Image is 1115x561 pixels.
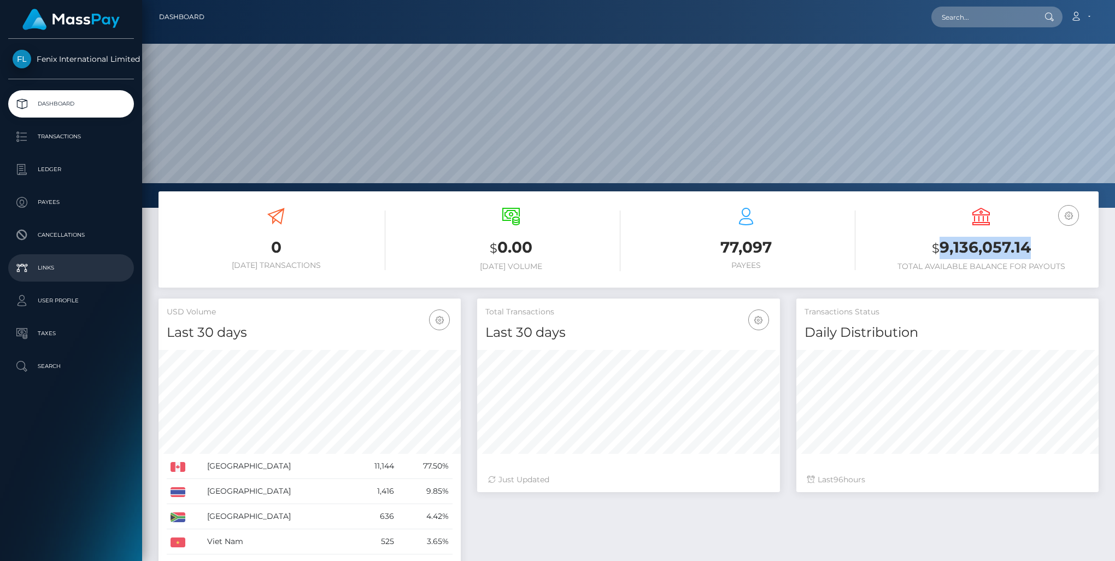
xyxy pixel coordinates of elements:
[167,307,453,318] h5: USD Volume
[485,323,771,342] h4: Last 30 days
[13,325,130,342] p: Taxes
[171,487,185,497] img: TH.png
[13,358,130,375] p: Search
[8,90,134,118] a: Dashboard
[932,241,940,256] small: $
[8,221,134,249] a: Cancellations
[171,537,185,547] img: VN.png
[167,261,385,270] h6: [DATE] Transactions
[402,262,620,271] h6: [DATE] Volume
[805,323,1090,342] h4: Daily Distribution
[8,287,134,314] a: User Profile
[13,293,130,309] p: User Profile
[203,529,353,554] td: Viet Nam
[872,262,1090,271] h6: Total Available Balance for Payouts
[167,237,385,258] h3: 0
[490,241,497,256] small: $
[8,156,134,183] a: Ledger
[203,479,353,504] td: [GEOGRAPHIC_DATA]
[353,454,398,479] td: 11,144
[13,161,130,178] p: Ledger
[8,189,134,216] a: Payees
[398,529,453,554] td: 3.65%
[13,50,31,68] img: Fenix International Limited
[637,261,855,270] h6: Payees
[203,454,353,479] td: [GEOGRAPHIC_DATA]
[171,512,185,522] img: ZA.png
[398,504,453,529] td: 4.42%
[22,9,120,30] img: MassPay Logo
[872,237,1090,259] h3: 9,136,057.14
[353,479,398,504] td: 1,416
[637,237,855,258] h3: 77,097
[805,307,1090,318] h5: Transactions Status
[13,128,130,145] p: Transactions
[8,320,134,347] a: Taxes
[13,260,130,276] p: Links
[8,353,134,380] a: Search
[13,194,130,211] p: Payees
[8,254,134,282] a: Links
[485,307,771,318] h5: Total Transactions
[159,5,204,28] a: Dashboard
[8,54,134,64] span: Fenix International Limited
[398,479,453,504] td: 9.85%
[931,7,1034,27] input: Search...
[8,123,134,150] a: Transactions
[13,227,130,243] p: Cancellations
[203,504,353,529] td: [GEOGRAPHIC_DATA]
[13,96,130,112] p: Dashboard
[171,462,185,472] img: CA.png
[402,237,620,259] h3: 0.00
[807,474,1088,486] div: Last hours
[167,323,453,342] h4: Last 30 days
[353,529,398,554] td: 525
[398,454,453,479] td: 77.50%
[834,475,843,484] span: 96
[353,504,398,529] td: 636
[488,474,768,486] div: Just Updated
